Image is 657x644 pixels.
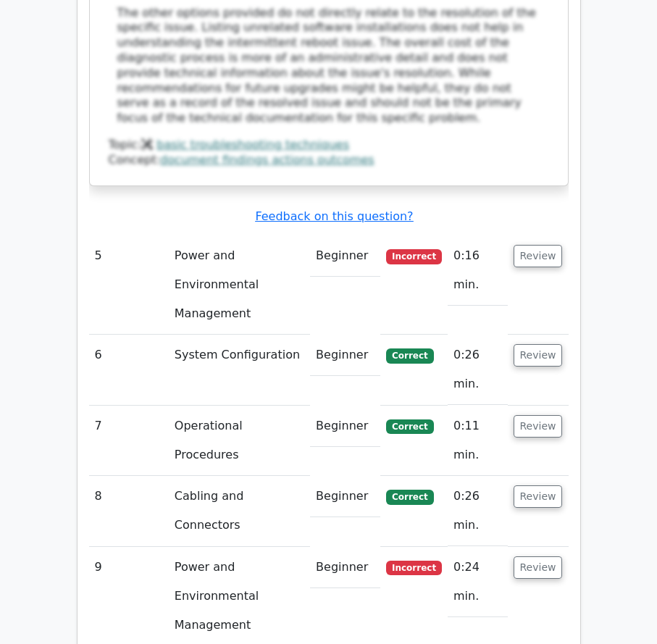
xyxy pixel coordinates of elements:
span: Correct [386,419,433,434]
div: Topic: [109,138,549,153]
button: Review [514,485,563,508]
span: Correct [386,348,433,363]
td: 0:11 min. [448,406,508,476]
div: Concept: [109,153,549,168]
span: Incorrect [386,561,442,575]
button: Review [514,415,563,438]
td: Beginner [310,235,380,277]
td: Beginner [310,476,380,517]
td: Beginner [310,335,380,376]
td: Cabling and Connectors [169,476,310,546]
td: Power and Environmental Management [169,235,310,335]
button: Review [514,556,563,579]
td: 5 [89,235,169,335]
td: 8 [89,476,169,546]
td: Beginner [310,547,380,588]
td: 0:16 min. [448,235,508,306]
td: 0:26 min. [448,476,508,546]
button: Review [514,245,563,267]
td: 0:26 min. [448,335,508,405]
td: 6 [89,335,169,405]
td: 7 [89,406,169,476]
a: basic troubleshooting techniques [156,138,349,151]
a: document findings actions outcomes [160,153,374,167]
td: System Configuration [169,335,310,405]
span: Incorrect [386,249,442,264]
td: 0:24 min. [448,547,508,617]
td: Beginner [310,406,380,447]
span: Correct [386,490,433,504]
button: Review [514,344,563,367]
a: Feedback on this question? [255,209,413,223]
td: Operational Procedures [169,406,310,476]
